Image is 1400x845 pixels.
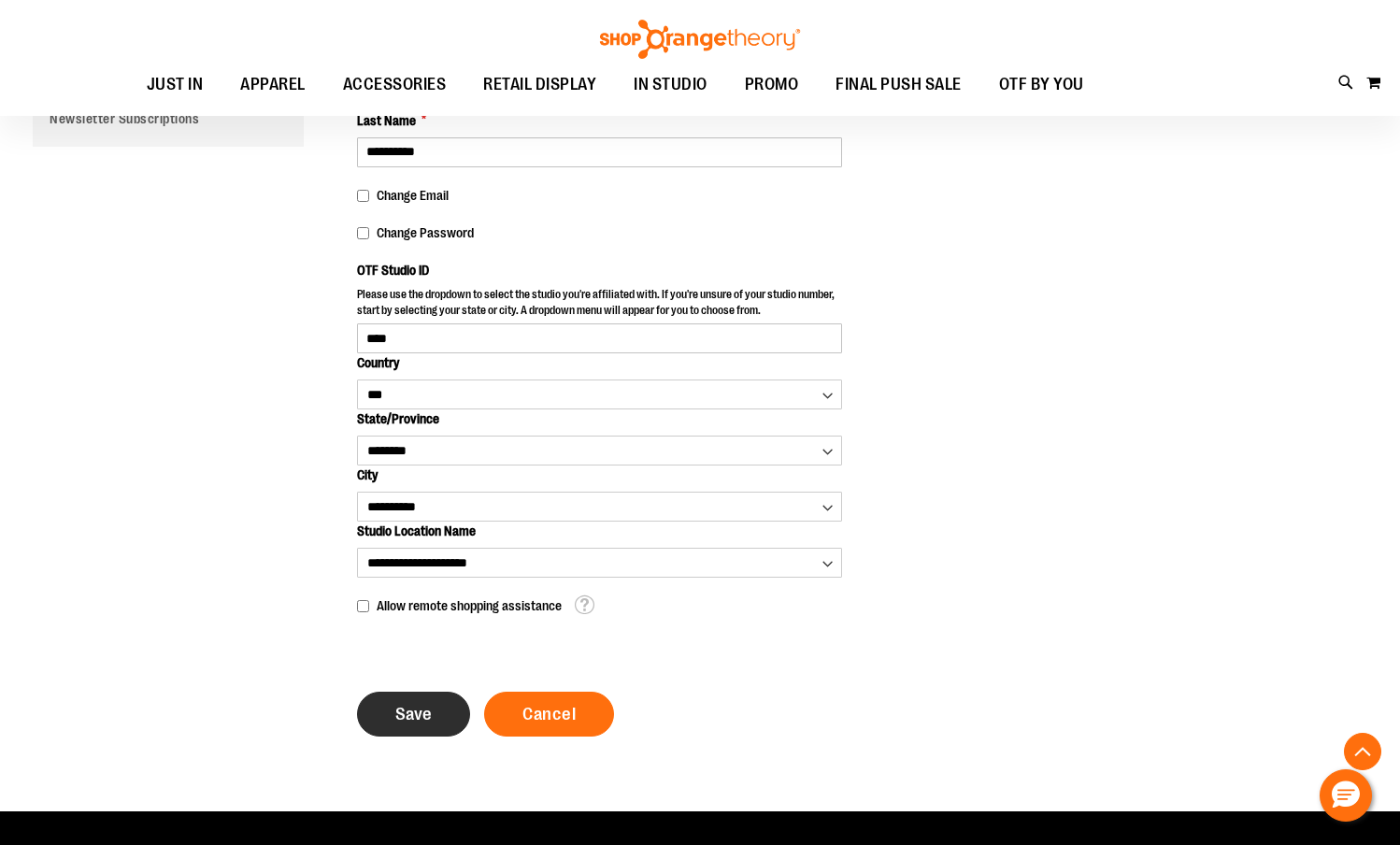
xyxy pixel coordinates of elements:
a: FINAL PUSH SALE [817,64,980,107]
p: Please use the dropdown to select the studio you're affiliated with. If you're unsure of your stu... [357,287,842,323]
a: PROMO [726,64,818,107]
button: Save [357,692,470,737]
span: IN STUDIO [634,64,707,106]
span: APPAREL [240,64,306,106]
a: ACCESSORIES [324,64,465,107]
span: City [357,467,378,482]
span: Country [357,355,399,370]
span: ACCESSORIES [343,64,447,106]
button: Hello, have a question? Let’s chat. [1320,769,1372,822]
span: Studio Location Name [357,523,476,538]
span: Cancel [522,704,576,724]
span: JUST IN [147,64,204,106]
span: OTF Studio ID [357,263,429,278]
a: RETAIL DISPLAY [464,64,615,107]
a: OTF BY YOU [980,64,1103,107]
span: Change Password [377,225,474,240]
span: Change Email [377,188,449,203]
span: Allow remote shopping assistance [377,598,562,613]
a: JUST IN [128,64,222,107]
span: Save [395,704,432,724]
span: FINAL PUSH SALE [836,64,962,106]
a: IN STUDIO [615,64,726,107]
span: State/Province [357,411,439,426]
span: PROMO [745,64,799,106]
a: Cancel [484,692,614,737]
img: Shop Orangetheory [597,20,803,59]
a: Newsletter Subscriptions [33,105,304,133]
span: OTF BY YOU [999,64,1084,106]
a: APPAREL [221,64,324,107]
button: Back To Top [1344,733,1381,770]
span: Last Name [357,111,416,130]
span: RETAIL DISPLAY [483,64,596,106]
